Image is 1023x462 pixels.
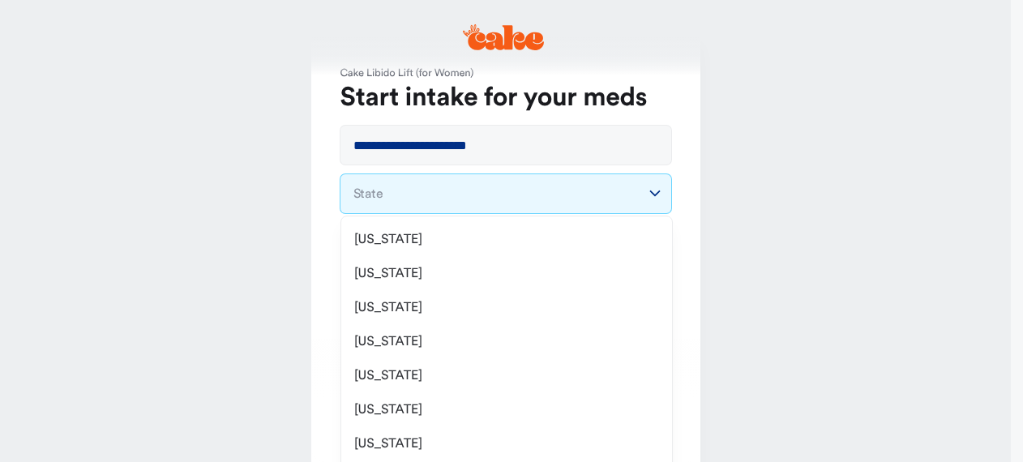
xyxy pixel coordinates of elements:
span: [US_STATE] [354,402,422,418]
span: [US_STATE] [354,436,422,452]
span: [US_STATE] [354,232,422,248]
span: [US_STATE] [354,334,422,350]
span: [US_STATE] [354,368,422,384]
span: [US_STATE] [354,300,422,316]
span: [US_STATE] [354,266,422,282]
